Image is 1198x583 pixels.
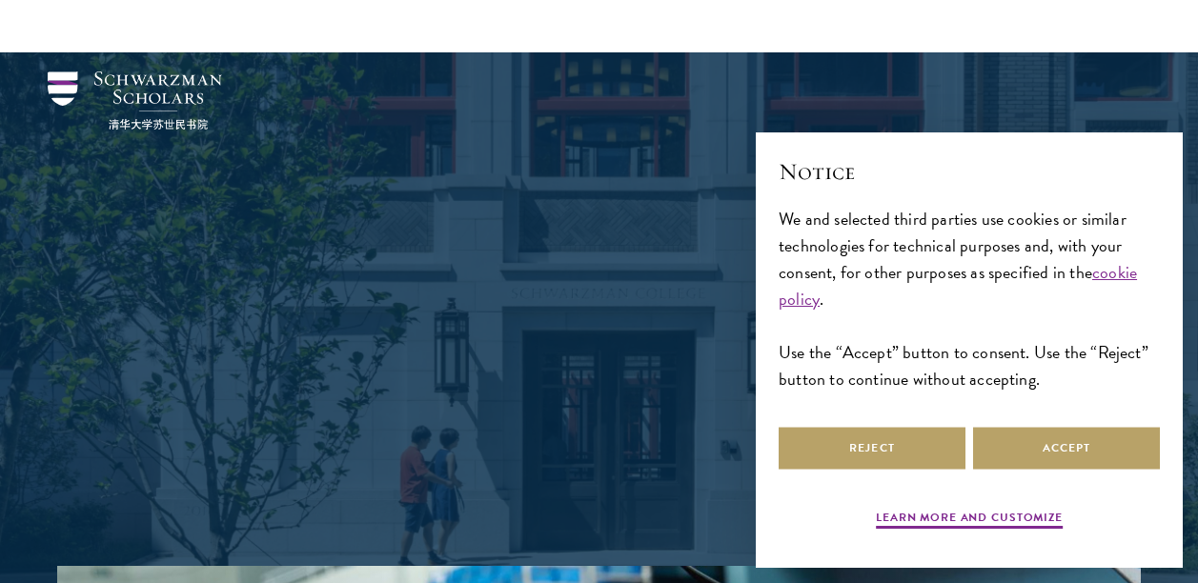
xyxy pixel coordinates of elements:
[779,259,1137,312] a: cookie policy
[779,206,1160,393] div: We and selected third parties use cookies or similar technologies for technical purposes and, wit...
[973,427,1160,470] button: Accept
[779,155,1160,188] h2: Notice
[48,71,222,130] img: Schwarzman Scholars
[779,427,965,470] button: Reject
[876,509,1063,532] button: Learn more and customize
